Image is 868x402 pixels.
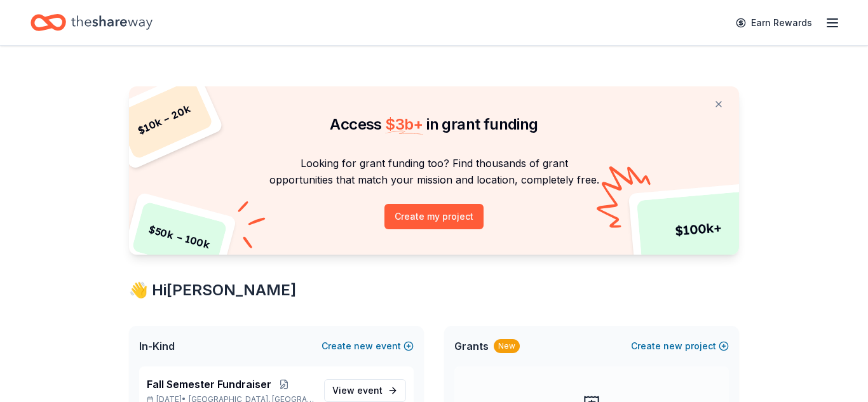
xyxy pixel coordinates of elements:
span: $ 3b + [385,115,423,133]
span: new [354,338,373,354]
a: View event [324,379,406,402]
span: Fall Semester Fundraiser [147,377,271,392]
button: Create my project [384,204,484,229]
div: $ 10k – 20k [115,79,214,160]
button: Createnewproject [631,338,729,354]
p: Looking for grant funding too? Find thousands of grant opportunities that match your mission and ... [144,155,724,189]
a: Home [31,8,153,37]
span: In-Kind [139,338,175,354]
div: 👋 Hi [PERSON_NAME] [129,280,739,300]
span: Access in grant funding [330,115,538,133]
div: New [494,339,520,353]
a: Earn Rewards [728,11,820,34]
button: Createnewevent [322,338,414,354]
span: Grants [454,338,489,354]
span: View [332,383,383,398]
span: event [357,385,383,396]
span: new [663,338,682,354]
